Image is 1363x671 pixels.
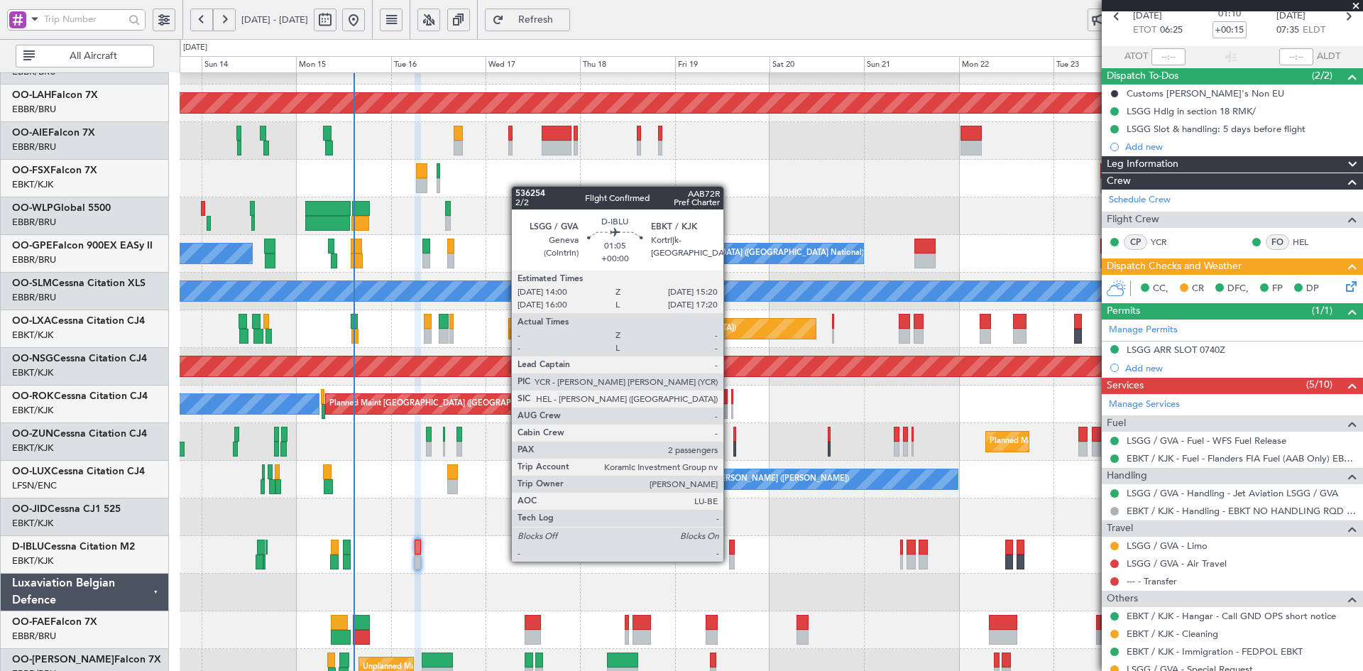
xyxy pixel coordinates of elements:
button: All Aircraft [16,45,154,67]
div: Planned Maint Kortrijk-[GEOGRAPHIC_DATA] [990,431,1155,452]
span: DFC, [1227,282,1249,296]
span: Services [1107,378,1144,394]
a: Manage Permits [1109,323,1178,337]
a: --- - Transfer [1127,575,1177,587]
a: EBKT / KJK - Hangar - Call GND OPS short notice [1127,610,1336,622]
div: Add new [1125,362,1356,374]
span: OO-WLP [12,203,53,213]
a: OO-LXACessna Citation CJ4 [12,316,145,326]
a: EBBR/BRU [12,216,56,229]
span: FP [1272,282,1283,296]
div: LSGG Slot & handling: 5 days before flight [1127,123,1305,135]
a: EBKT / KJK - Handling - EBKT NO HANDLING RQD FOR CJ [1127,505,1356,517]
span: ALDT [1317,50,1340,64]
span: Refresh [507,15,565,25]
span: CR [1192,282,1204,296]
span: OO-LXA [12,316,51,326]
div: Thu 18 [580,56,674,73]
span: 07:35 [1276,23,1299,38]
span: Permits [1107,303,1140,320]
a: LSGG / GVA - Fuel - WFS Fuel Release [1127,435,1286,447]
span: OO-AIE [12,128,48,138]
span: Others [1107,591,1138,607]
a: OO-LUXCessna Citation CJ4 [12,467,145,476]
span: OO-LUX [12,467,51,476]
a: YCR [1151,236,1183,249]
span: 06:25 [1160,23,1183,38]
div: LSGG Hdlg in section 18 RMK/ [1127,105,1256,117]
span: OO-SLM [12,278,52,288]
span: All Aircraft [38,51,149,61]
a: OO-[PERSON_NAME]Falcon 7X [12,655,161,665]
a: EBKT/KJK [12,329,53,342]
span: OO-FSX [12,165,50,175]
a: LSGG / GVA - Handling - Jet Aviation LSGG / GVA [1127,487,1338,499]
a: EBBR/BRU [12,630,56,643]
div: CP [1124,234,1147,250]
span: CC, [1153,282,1168,296]
span: Flight Crew [1107,212,1159,228]
div: Planned Maint [GEOGRAPHIC_DATA] ([GEOGRAPHIC_DATA]) [329,393,553,415]
span: [DATE] [1276,9,1305,23]
span: Fuel [1107,415,1126,432]
a: OO-ZUNCessna Citation CJ4 [12,429,147,439]
div: [DATE] [183,42,207,54]
div: No Crew [PERSON_NAME] ([PERSON_NAME]) [679,469,849,490]
a: LSGG / GVA - Air Travel [1127,557,1227,569]
span: ETOT [1133,23,1156,38]
a: OO-AIEFalcon 7X [12,128,95,138]
div: No Crew [GEOGRAPHIC_DATA] ([GEOGRAPHIC_DATA] National) [626,243,864,264]
div: Fri 19 [675,56,770,73]
a: LFSN/ENC [12,479,57,492]
a: EBKT / KJK - Fuel - Flanders FIA Fuel (AAB Only) EBKT / KJK [1127,452,1356,464]
span: OO-LAH [12,90,51,100]
span: OO-JID [12,504,48,514]
a: Schedule Crew [1109,193,1171,207]
input: --:-- [1151,48,1186,65]
a: Manage Services [1109,398,1180,412]
a: OO-NSGCessna Citation CJ4 [12,354,147,364]
span: D-IBLU [12,542,44,552]
div: Add new [1125,141,1356,153]
div: Planned Maint [GEOGRAPHIC_DATA] ([GEOGRAPHIC_DATA]) [513,318,736,339]
span: OO-ROK [12,391,54,401]
a: LSGG / GVA - Limo [1127,540,1208,552]
div: Sun 14 [202,56,296,73]
span: OO-FAE [12,617,50,627]
a: EBBR/BRU [12,103,56,116]
a: EBKT / KJK - Cleaning [1127,628,1218,640]
div: Customs [PERSON_NAME]'s Non EU [1127,87,1284,99]
a: OO-GPEFalcon 900EX EASy II [12,241,153,251]
span: (5/10) [1306,377,1332,392]
span: [DATE] [1133,9,1162,23]
span: OO-[PERSON_NAME] [12,655,114,665]
a: EBKT/KJK [12,178,53,191]
a: EBKT/KJK [12,366,53,379]
a: EBKT/KJK [12,442,53,454]
a: EBKT / KJK - Immigration - FEDPOL EBKT [1127,645,1303,658]
a: EBBR/BRU [12,291,56,304]
a: OO-ROKCessna Citation CJ4 [12,391,148,401]
div: FO [1266,234,1289,250]
a: OO-FSXFalcon 7X [12,165,97,175]
span: (1/1) [1312,303,1332,318]
a: OO-SLMCessna Citation XLS [12,278,146,288]
span: Dispatch To-Dos [1107,68,1178,84]
span: [DATE] - [DATE] [241,13,308,26]
a: OO-JIDCessna CJ1 525 [12,504,121,514]
div: Wed 17 [486,56,580,73]
span: Handling [1107,468,1147,484]
a: EBKT/KJK [12,517,53,530]
a: HEL [1293,236,1325,249]
input: Trip Number [44,9,124,30]
span: Travel [1107,520,1133,537]
div: Tue 23 [1053,56,1148,73]
div: LSGG ARR SLOT 0740Z [1127,344,1225,356]
a: EBBR/BRU [12,141,56,153]
span: 01:10 [1218,7,1241,21]
a: EBKT/KJK [12,555,53,567]
span: OO-GPE [12,241,53,251]
div: Tue 16 [391,56,486,73]
span: (2/2) [1312,68,1332,83]
div: Mon 15 [296,56,390,73]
